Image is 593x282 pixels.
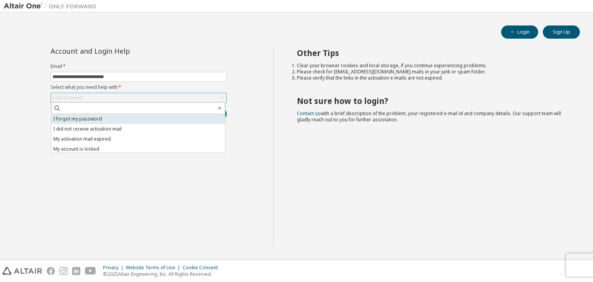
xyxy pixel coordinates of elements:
[126,265,183,271] div: Website Terms of Use
[47,267,55,275] img: facebook.svg
[543,25,580,39] button: Sign Up
[297,110,320,117] a: Contact us
[297,69,566,75] li: Please check for [EMAIL_ADDRESS][DOMAIN_NAME] mails in your junk or spam folder.
[2,267,42,275] img: altair_logo.svg
[297,63,566,69] li: Clear your browser cookies and local storage, if you continue experiencing problems.
[4,2,100,10] img: Altair One
[51,48,191,54] div: Account and Login Help
[72,267,80,275] img: linkedin.svg
[103,271,222,277] p: © 2025 Altair Engineering, Inc. All Rights Reserved.
[103,265,126,271] div: Privacy
[501,25,538,39] button: Login
[51,114,225,124] li: I forgot my password
[59,267,68,275] img: instagram.svg
[297,96,566,106] h2: Not sure how to login?
[85,267,96,275] img: youtube.svg
[51,84,227,90] label: Select what you need help with
[297,48,566,58] h2: Other Tips
[297,110,561,123] span: with a brief description of the problem, your registered e-mail id and company details. Our suppo...
[51,93,226,102] div: Click to select
[297,75,566,81] li: Please verify that the links in the activation e-mails are not expired.
[51,63,227,70] label: Email
[183,265,222,271] div: Cookie Consent
[53,95,83,101] div: Click to select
